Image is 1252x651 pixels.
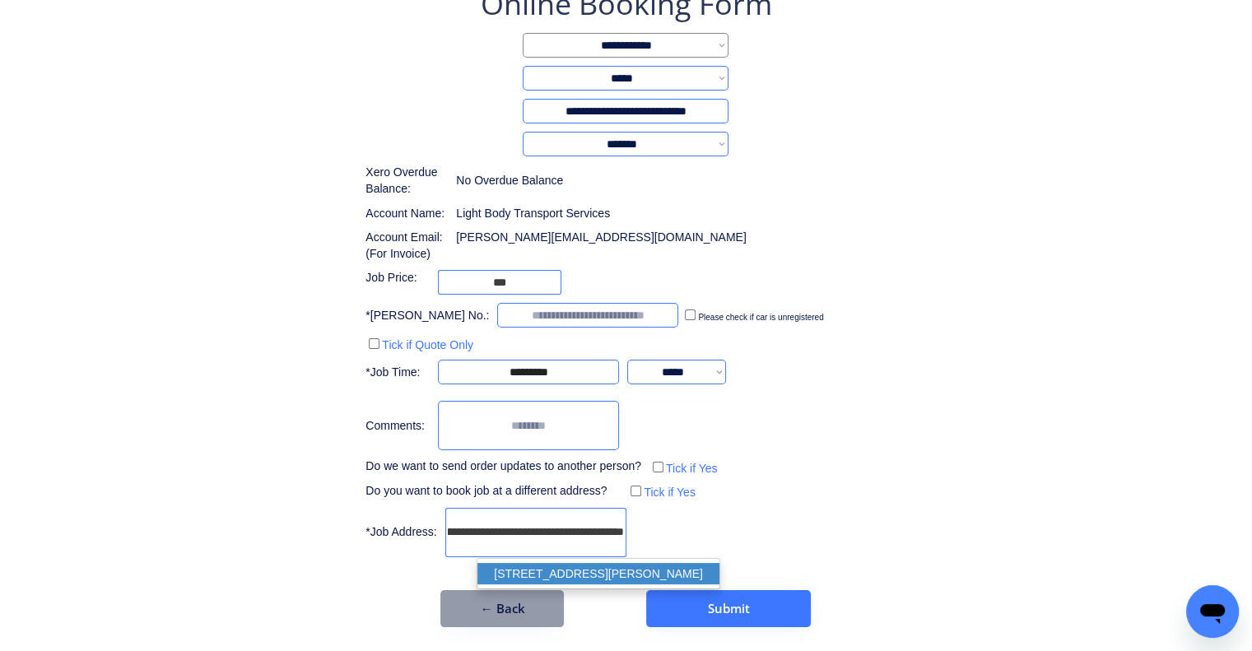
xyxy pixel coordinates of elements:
div: Account Name: [365,206,448,222]
div: Account Email: (For Invoice) [365,230,448,262]
div: Do we want to send order updates to another person? [365,458,641,475]
iframe: Button to launch messaging window [1186,585,1239,638]
div: Job Price: [365,270,430,286]
button: Submit [646,590,811,627]
label: Tick if Yes [666,462,718,475]
div: *Job Time: [365,365,430,381]
div: No Overdue Balance [456,173,563,189]
div: Do you want to book job at a different address? [365,483,619,500]
label: Tick if Yes [644,486,696,499]
label: Please check if car is unregistered [698,313,823,322]
p: [STREET_ADDRESS][PERSON_NAME] [477,563,719,584]
button: ← Back [440,590,564,627]
div: *Job Address: [365,524,436,541]
label: Tick if Quote Only [382,338,473,351]
div: Xero Overdue Balance: [365,165,448,197]
div: Comments: [365,418,430,435]
div: Light Body Transport Services [456,206,610,222]
div: *[PERSON_NAME] No.: [365,308,489,324]
div: [PERSON_NAME][EMAIL_ADDRESS][DOMAIN_NAME] [456,230,746,246]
